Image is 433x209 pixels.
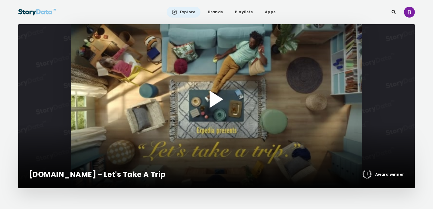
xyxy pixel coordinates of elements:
[260,7,280,18] a: Apps
[18,7,56,18] img: StoryData Logo
[230,7,258,18] a: Playlists
[404,7,415,18] img: ACg8ocJ3tsTubkyRGS1hNQ3J_RX-VOuYk51qQoek59MQyNfIhGJkmA=s96-c
[167,7,200,18] a: Explore
[203,7,228,18] a: Brands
